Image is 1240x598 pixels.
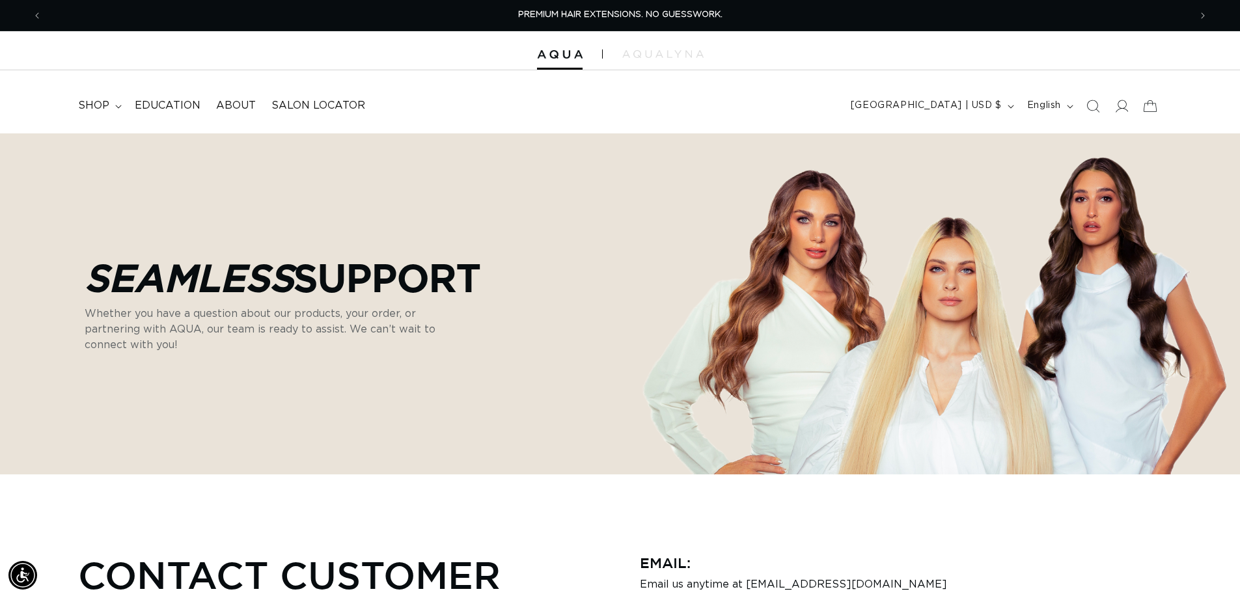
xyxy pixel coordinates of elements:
[85,256,294,298] em: Seamless
[1027,99,1061,113] span: English
[264,91,373,120] a: Salon Locator
[85,255,481,299] p: Support
[127,91,208,120] a: Education
[1019,94,1079,118] button: English
[85,306,462,353] p: Whether you have a question about our products, your order, or partnering with AQUA, our team is ...
[518,10,723,19] span: PREMIUM HAIR EXTENSIONS. NO GUESSWORK.
[537,50,583,59] img: Aqua Hair Extensions
[208,91,264,120] a: About
[216,99,256,113] span: About
[622,50,704,58] img: aqualyna.com
[78,99,109,113] span: shop
[135,99,200,113] span: Education
[8,561,37,590] div: Accessibility Menu
[271,99,365,113] span: Salon Locator
[843,94,1019,118] button: [GEOGRAPHIC_DATA] | USD $
[640,552,1163,573] h3: Email:
[70,91,127,120] summary: shop
[23,3,51,28] button: Previous announcement
[1079,92,1107,120] summary: Search
[640,578,1163,590] p: Email us anytime at [EMAIL_ADDRESS][DOMAIN_NAME]
[851,99,1002,113] span: [GEOGRAPHIC_DATA] | USD $
[1189,3,1217,28] button: Next announcement
[1175,536,1240,598] iframe: Chat Widget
